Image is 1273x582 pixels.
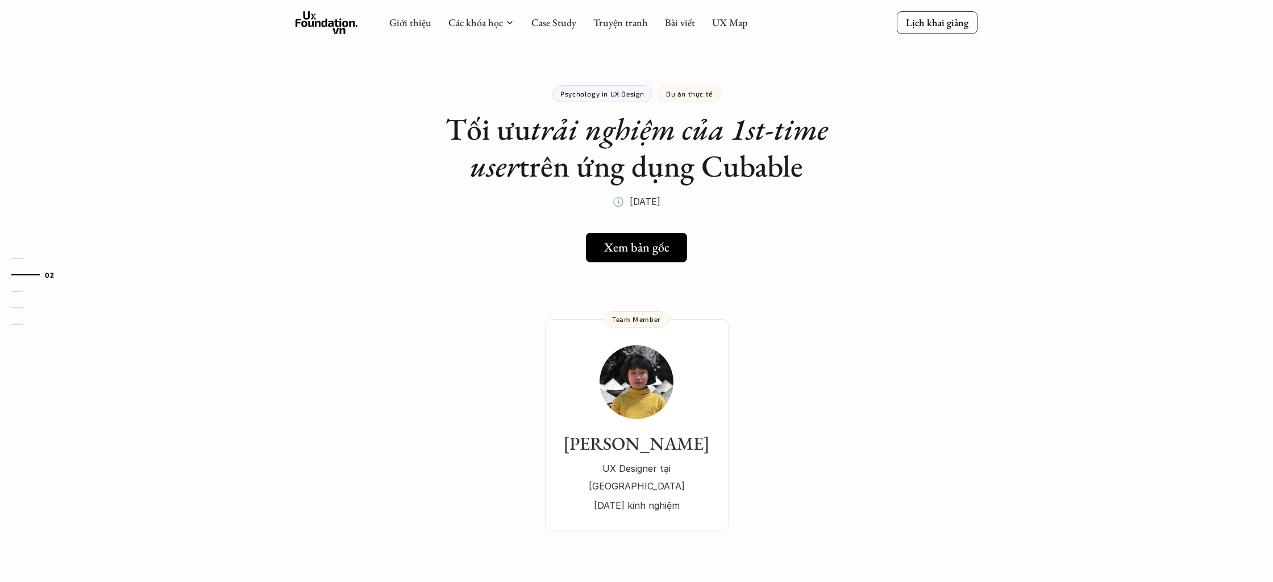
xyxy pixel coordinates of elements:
[613,193,660,210] p: 🕔 [DATE]
[470,109,835,186] em: 1st-time user
[531,109,724,149] em: trải nghiệm của
[556,497,717,514] p: [DATE] kinh nghiệm
[604,240,669,255] h5: Xem bản gốc
[389,16,431,29] a: Giới thiệu
[665,16,695,29] a: Bài viết
[712,16,748,29] a: UX Map
[45,270,54,278] strong: 02
[906,16,968,29] p: Lịch khai giảng
[586,233,687,262] a: Xem bản gốc
[409,111,864,185] h1: Tối ưu trên ứng dụng Cubable
[545,319,729,531] a: [PERSON_NAME]UX Designer tại [GEOGRAPHIC_DATA][DATE] kinh nghiệmTeam Member
[531,16,576,29] a: Case Study
[448,16,503,29] a: Các khóa học
[666,90,713,98] p: Dự án thực tế
[560,90,644,98] p: Psychology in UX Design
[897,11,977,34] a: Lịch khai giảng
[612,315,661,323] p: Team Member
[556,433,717,454] h3: [PERSON_NAME]
[593,16,648,29] a: Truyện tranh
[556,460,717,495] p: UX Designer tại [GEOGRAPHIC_DATA]
[11,268,65,282] a: 02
